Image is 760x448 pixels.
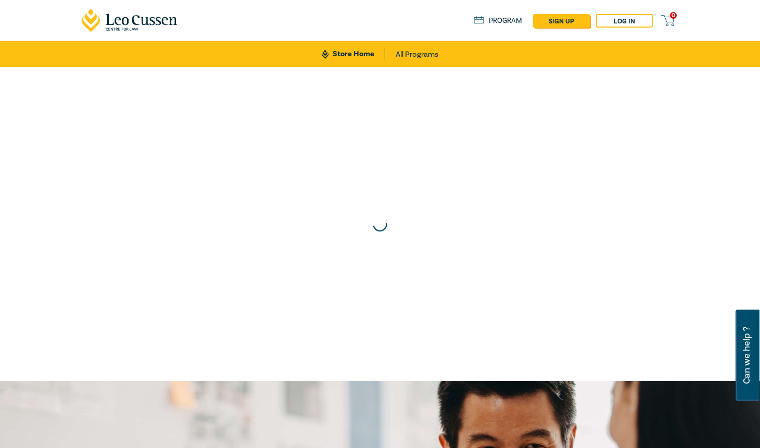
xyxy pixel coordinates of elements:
[474,15,522,27] a: Program
[596,14,653,28] a: Log in
[533,14,590,28] a: sign up
[670,12,677,19] span: 0
[322,48,385,60] a: Store Home
[742,316,752,395] span: Can we help ?
[396,41,438,67] a: All Programs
